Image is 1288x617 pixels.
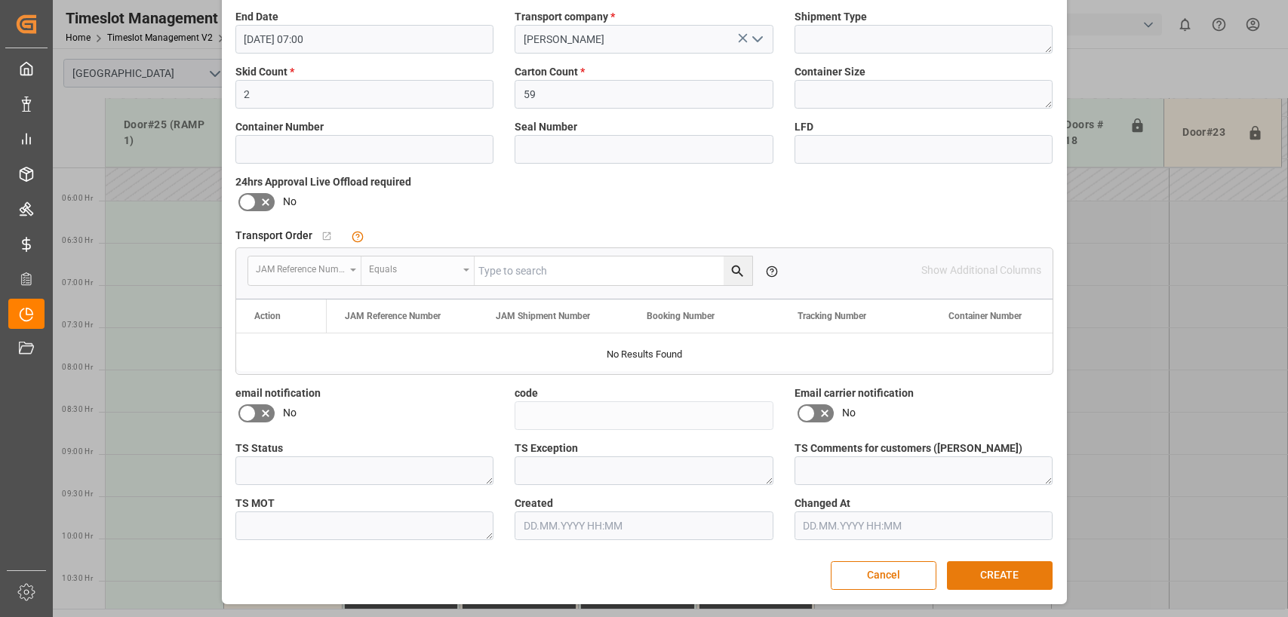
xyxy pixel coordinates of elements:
span: email notification [235,385,321,401]
span: code [515,385,538,401]
span: Tracking Number [798,311,866,321]
span: No [283,405,297,421]
button: CREATE [947,561,1053,590]
span: Container Number [948,311,1022,321]
span: Container Number [235,119,324,135]
span: TS Status [235,440,283,456]
input: DD.MM.YYYY HH:MM [515,511,773,540]
span: Shipment Type [795,9,867,25]
input: DD.MM.YYYY HH:MM [795,511,1053,540]
input: DD.MM.YYYY HH:MM [235,25,494,54]
span: Email carrier notification [795,385,914,401]
button: open menu [361,256,475,285]
span: Booking Number [647,311,715,321]
span: Changed At [795,496,850,511]
span: Skid Count [235,64,294,80]
span: Carton Count [515,64,585,80]
span: LFD [795,119,813,135]
span: JAM Shipment Number [496,311,590,321]
span: No [842,405,856,421]
span: TS MOT [235,496,275,511]
button: open menu [248,256,361,285]
button: open menu [745,28,767,51]
span: Created [515,496,553,511]
div: Equals [369,259,458,276]
span: Transport Order [235,228,312,244]
span: No [283,194,297,210]
button: Cancel [831,561,936,590]
span: Seal Number [515,119,577,135]
input: Type to search [475,256,752,285]
div: Action [254,311,281,321]
span: Container Size [795,64,865,80]
div: JAM Reference Number [256,259,345,276]
span: End Date [235,9,278,25]
button: search button [724,256,752,285]
span: JAM Reference Number [345,311,441,321]
span: 24hrs Approval Live Offload required [235,174,411,190]
span: TS Comments for customers ([PERSON_NAME]) [795,440,1022,456]
span: TS Exception [515,440,578,456]
span: Transport company [515,9,615,25]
